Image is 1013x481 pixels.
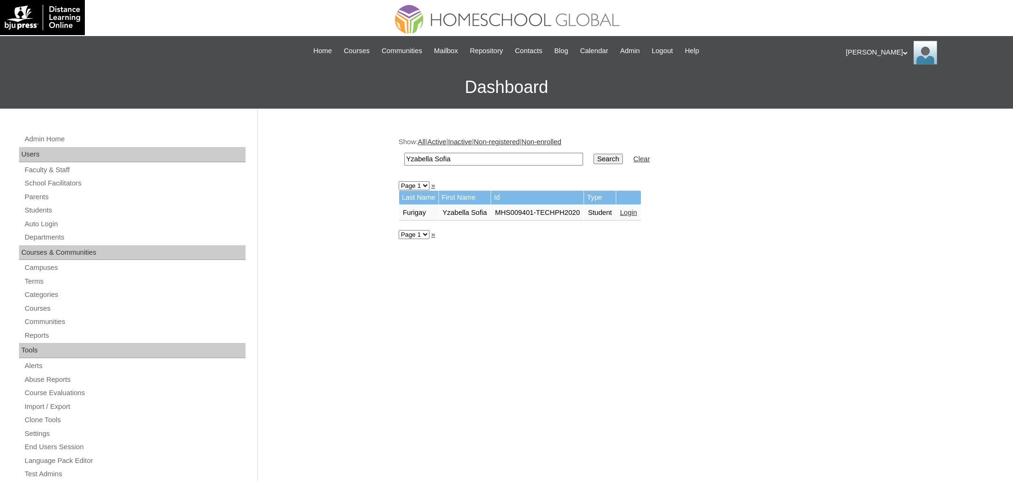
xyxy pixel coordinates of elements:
[554,46,568,56] span: Blog
[24,133,246,145] a: Admin Home
[399,205,438,221] td: Furigay
[339,46,374,56] a: Courses
[19,343,246,358] div: Tools
[399,137,868,171] div: Show: | | | |
[580,46,608,56] span: Calendar
[913,41,937,65] img: Ariane Ebuen
[439,191,491,204] td: First Name
[309,46,337,56] a: Home
[24,262,246,274] a: Campuses
[418,138,425,146] a: All
[429,46,463,56] a: Mailbox
[427,138,446,146] a: Active
[521,138,561,146] a: Non-enrolled
[652,46,673,56] span: Logout
[404,153,583,166] input: Search
[24,276,246,287] a: Terms
[633,155,650,163] a: Clear
[24,289,246,301] a: Categories
[24,231,246,243] a: Departments
[24,468,246,480] a: Test Admins
[24,303,246,314] a: Courses
[24,441,246,453] a: End Users Session
[620,209,637,216] a: Login
[584,205,616,221] td: Student
[549,46,573,56] a: Blog
[615,46,645,56] a: Admin
[24,387,246,399] a: Course Evaluations
[846,41,1004,65] div: [PERSON_NAME]
[344,46,370,56] span: Courses
[5,5,80,30] img: logo-white.png
[465,46,508,56] a: Repository
[24,414,246,426] a: Clone Tools
[439,205,491,221] td: Yzabella Sofia
[584,191,616,204] td: Type
[19,245,246,260] div: Courses & Communities
[491,191,584,204] td: Id
[24,164,246,176] a: Faculty & Staff
[24,330,246,342] a: Reports
[647,46,678,56] a: Logout
[24,360,246,372] a: Alerts
[680,46,704,56] a: Help
[24,455,246,467] a: Language Pack Editor
[24,401,246,413] a: Import / Export
[377,46,427,56] a: Communities
[24,316,246,328] a: Communities
[470,46,503,56] span: Repository
[575,46,613,56] a: Calendar
[24,374,246,386] a: Abuse Reports
[448,138,472,146] a: Inactive
[620,46,640,56] span: Admin
[510,46,547,56] a: Contacts
[474,138,520,146] a: Non-registered
[382,46,422,56] span: Communities
[515,46,542,56] span: Contacts
[24,428,246,440] a: Settings
[431,231,435,238] a: »
[24,177,246,189] a: School Facilitators
[685,46,699,56] span: Help
[19,147,246,162] div: Users
[5,66,1008,109] h3: Dashboard
[593,154,623,164] input: Search
[431,182,435,189] a: »
[24,191,246,203] a: Parents
[313,46,332,56] span: Home
[491,205,584,221] td: MHS009401-TECHPH2020
[434,46,458,56] span: Mailbox
[24,204,246,216] a: Students
[24,218,246,230] a: Auto Login
[399,191,438,204] td: Last Name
